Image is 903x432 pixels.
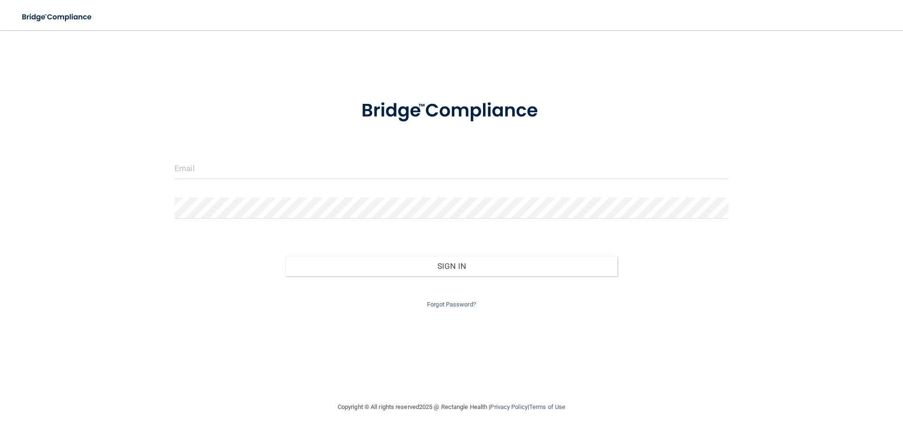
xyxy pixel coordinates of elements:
[174,158,729,179] input: Email
[14,8,101,27] img: bridge_compliance_login_screen.278c3ca4.svg
[280,392,623,422] div: Copyright © All rights reserved 2025 @ Rectangle Health | |
[490,403,527,410] a: Privacy Policy
[342,86,561,135] img: bridge_compliance_login_screen.278c3ca4.svg
[285,256,618,276] button: Sign In
[427,301,476,308] a: Forgot Password?
[529,403,565,410] a: Terms of Use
